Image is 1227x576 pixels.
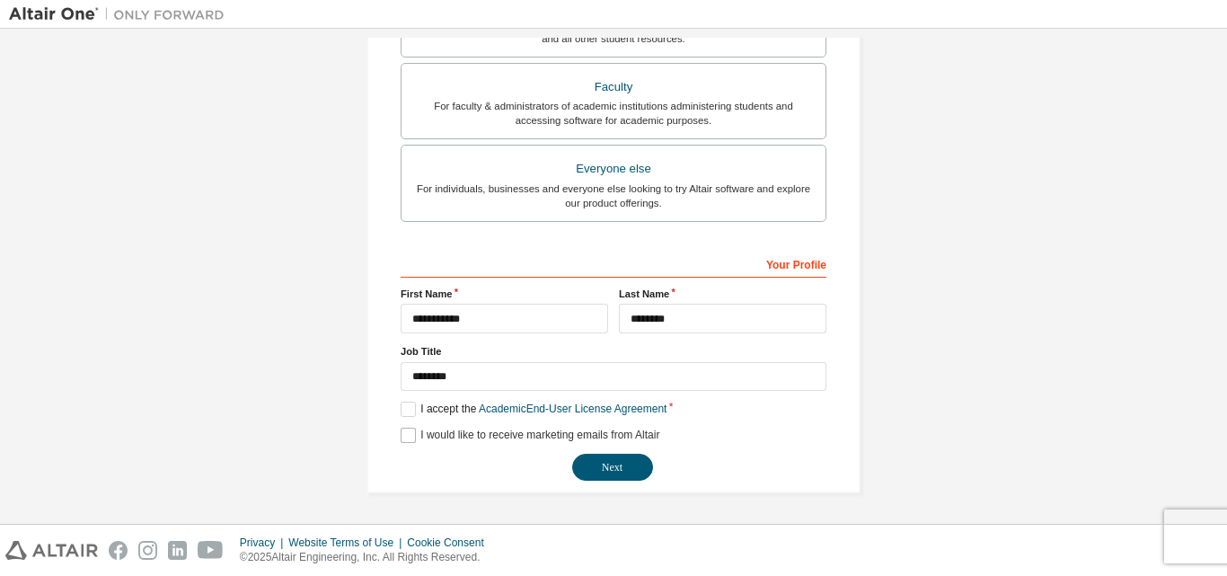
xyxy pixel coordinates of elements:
[401,428,659,443] label: I would like to receive marketing emails from Altair
[407,536,494,550] div: Cookie Consent
[240,550,495,565] p: © 2025 Altair Engineering, Inc. All Rights Reserved.
[240,536,288,550] div: Privacy
[138,541,157,560] img: instagram.svg
[198,541,224,560] img: youtube.svg
[5,541,98,560] img: altair_logo.svg
[412,182,815,210] div: For individuals, businesses and everyone else looking to try Altair software and explore our prod...
[401,287,608,301] label: First Name
[412,99,815,128] div: For faculty & administrators of academic institutions administering students and accessing softwa...
[401,402,666,417] label: I accept the
[412,75,815,100] div: Faculty
[619,287,826,301] label: Last Name
[168,541,187,560] img: linkedin.svg
[572,454,653,481] button: Next
[401,249,826,278] div: Your Profile
[412,156,815,182] div: Everyone else
[479,403,666,415] a: Academic End-User License Agreement
[288,536,407,550] div: Website Terms of Use
[9,5,234,23] img: Altair One
[109,541,128,560] img: facebook.svg
[401,344,826,359] label: Job Title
